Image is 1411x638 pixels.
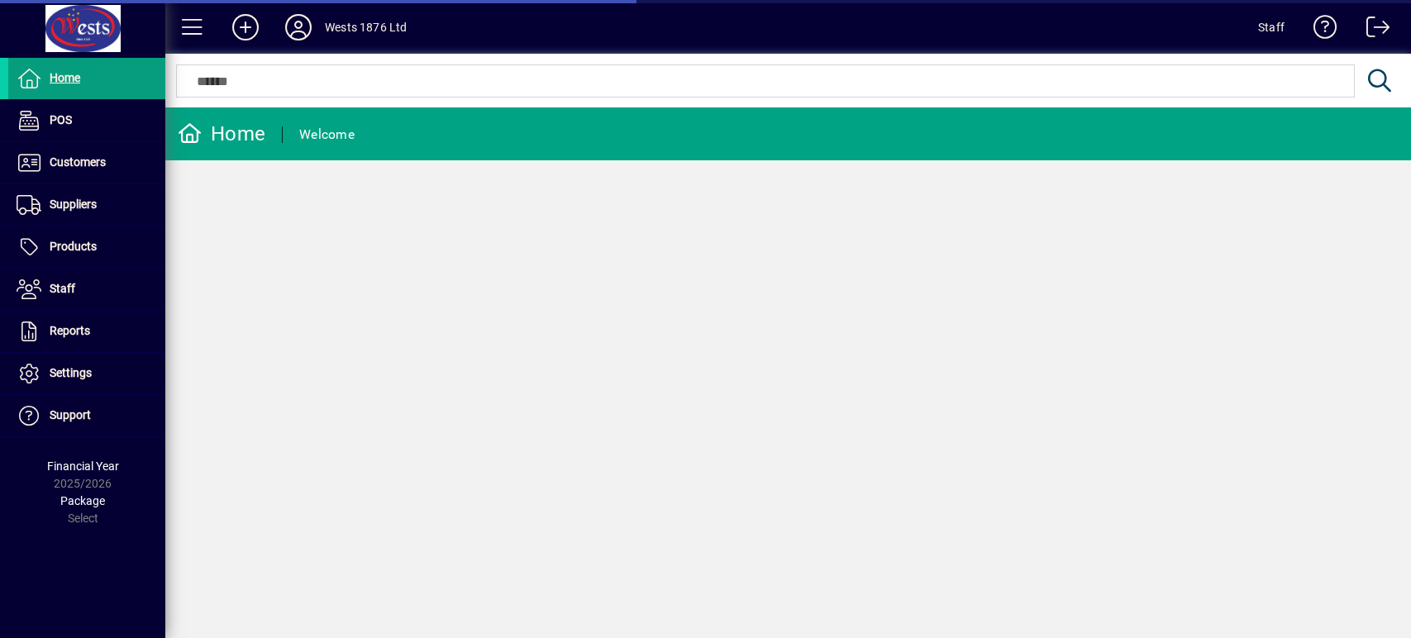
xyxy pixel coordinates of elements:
[272,12,325,42] button: Profile
[60,494,105,507] span: Package
[8,100,165,141] a: POS
[1354,3,1390,57] a: Logout
[50,240,97,253] span: Products
[178,121,265,147] div: Home
[50,366,92,379] span: Settings
[50,113,72,126] span: POS
[8,353,165,394] a: Settings
[8,226,165,268] a: Products
[325,14,407,40] div: Wests 1876 Ltd
[50,324,90,337] span: Reports
[50,71,80,84] span: Home
[8,184,165,226] a: Suppliers
[50,198,97,211] span: Suppliers
[50,282,75,295] span: Staff
[50,408,91,421] span: Support
[299,121,355,148] div: Welcome
[8,395,165,436] a: Support
[8,142,165,183] a: Customers
[1258,14,1285,40] div: Staff
[8,269,165,310] a: Staff
[8,311,165,352] a: Reports
[50,155,106,169] span: Customers
[219,12,272,42] button: Add
[1301,3,1337,57] a: Knowledge Base
[47,459,119,473] span: Financial Year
